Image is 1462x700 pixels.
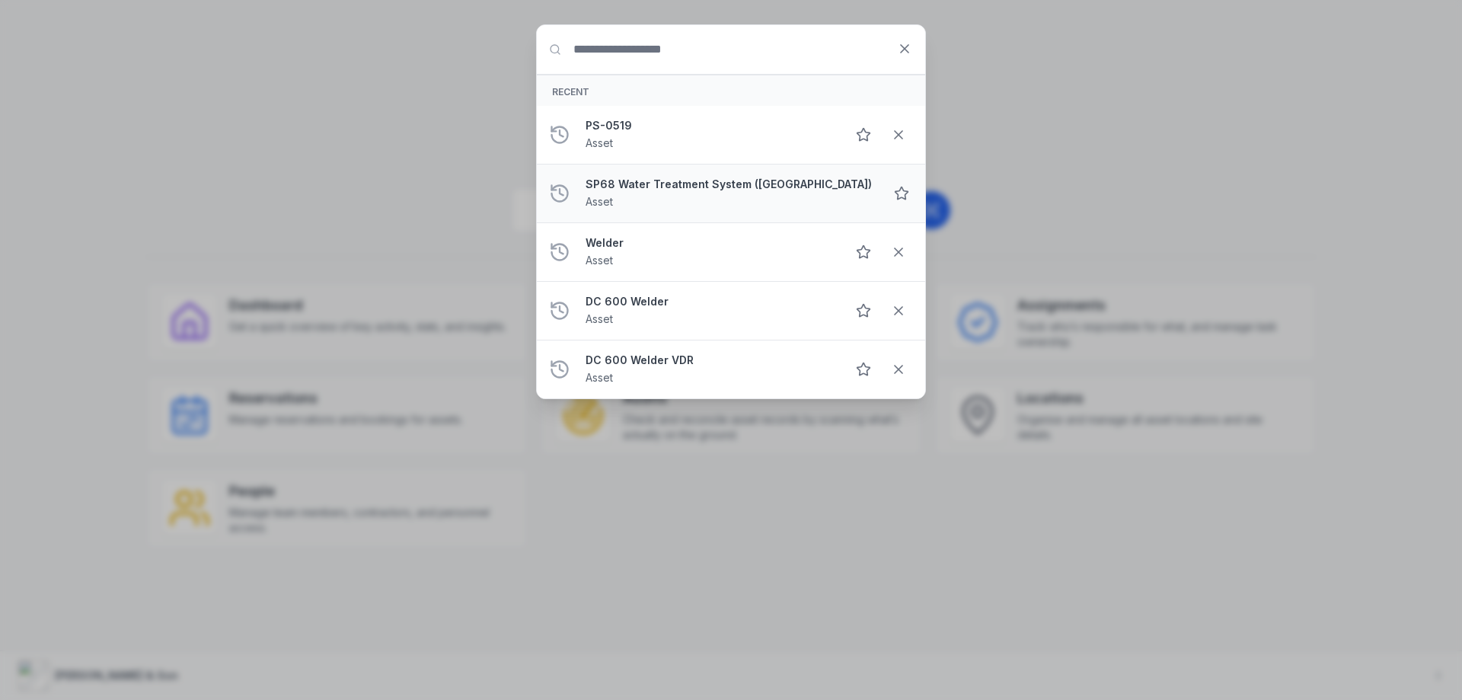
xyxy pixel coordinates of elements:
[586,136,613,149] span: Asset
[586,312,613,325] span: Asset
[586,353,834,386] a: DC 600 Welder VDRAsset
[552,86,589,97] span: Recent
[586,371,613,384] span: Asset
[586,294,834,328] a: DC 600 WelderAsset
[586,195,613,208] span: Asset
[586,118,834,133] strong: PS-0519
[586,254,613,267] span: Asset
[586,294,834,309] strong: DC 600 Welder
[586,177,872,192] strong: SP68 Water Treatment System ([GEOGRAPHIC_DATA])
[586,118,834,152] a: PS-0519Asset
[586,235,834,269] a: WelderAsset
[586,235,834,251] strong: Welder
[586,353,834,368] strong: DC 600 Welder VDR
[586,177,872,210] a: SP68 Water Treatment System ([GEOGRAPHIC_DATA])Asset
